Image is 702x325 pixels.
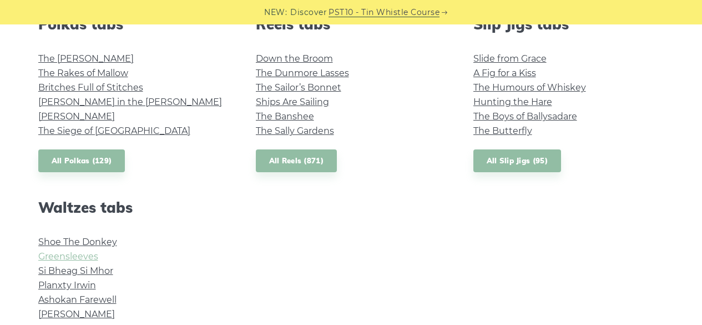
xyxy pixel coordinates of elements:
a: Si­ Bheag Si­ Mhor [38,266,113,276]
a: All Slip Jigs (95) [473,149,561,172]
a: The Dunmore Lasses [256,68,349,78]
h2: Slip Jigs tabs [473,16,664,33]
a: The Siege of [GEOGRAPHIC_DATA] [38,126,190,136]
a: PST10 - Tin Whistle Course [329,6,440,19]
a: The [PERSON_NAME] [38,53,134,64]
a: The Boys of Ballysadare [473,111,577,122]
a: Down the Broom [256,53,333,64]
a: Shoe The Donkey [38,237,117,247]
a: Britches Full of Stitches [38,82,143,93]
span: NEW: [264,6,287,19]
a: The Rakes of Mallow [38,68,128,78]
a: Slide from Grace [473,53,547,64]
a: A Fig for a Kiss [473,68,536,78]
a: The Butterfly [473,126,532,136]
a: The Banshee [256,111,314,122]
h2: Waltzes tabs [38,199,229,216]
span: Discover [290,6,327,19]
a: All Reels (871) [256,149,337,172]
h2: Polkas tabs [38,16,229,33]
a: [PERSON_NAME] [38,309,115,319]
a: The Humours of Whiskey [473,82,586,93]
a: The Sally Gardens [256,126,334,136]
a: Planxty Irwin [38,280,96,291]
a: Ships Are Sailing [256,97,329,107]
a: The Sailor’s Bonnet [256,82,341,93]
a: [PERSON_NAME] in the [PERSON_NAME] [38,97,222,107]
a: Ashokan Farewell [38,294,117,305]
a: Hunting the Hare [473,97,552,107]
a: All Polkas (129) [38,149,125,172]
h2: Reels tabs [256,16,447,33]
a: [PERSON_NAME] [38,111,115,122]
a: Greensleeves [38,251,98,262]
